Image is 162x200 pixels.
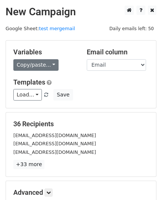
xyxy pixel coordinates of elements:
a: +33 more [13,160,44,169]
small: Google Sheet: [6,26,75,31]
h5: 36 Recipients [13,120,149,128]
a: Daily emails left: 50 [107,26,156,31]
span: Daily emails left: 50 [107,25,156,33]
a: Load... [13,89,42,101]
iframe: Chat Widget [125,164,162,200]
small: [EMAIL_ADDRESS][DOMAIN_NAME] [13,149,96,155]
h5: Variables [13,48,76,56]
h2: New Campaign [6,6,156,18]
h5: Email column [87,48,149,56]
a: test mergemail [39,26,75,31]
h5: Advanced [13,188,149,197]
small: [EMAIL_ADDRESS][DOMAIN_NAME] [13,133,96,138]
div: Tiện ích trò chuyện [125,164,162,200]
small: [EMAIL_ADDRESS][DOMAIN_NAME] [13,141,96,146]
a: Copy/paste... [13,59,59,71]
button: Save [53,89,73,101]
a: Templates [13,78,45,86]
